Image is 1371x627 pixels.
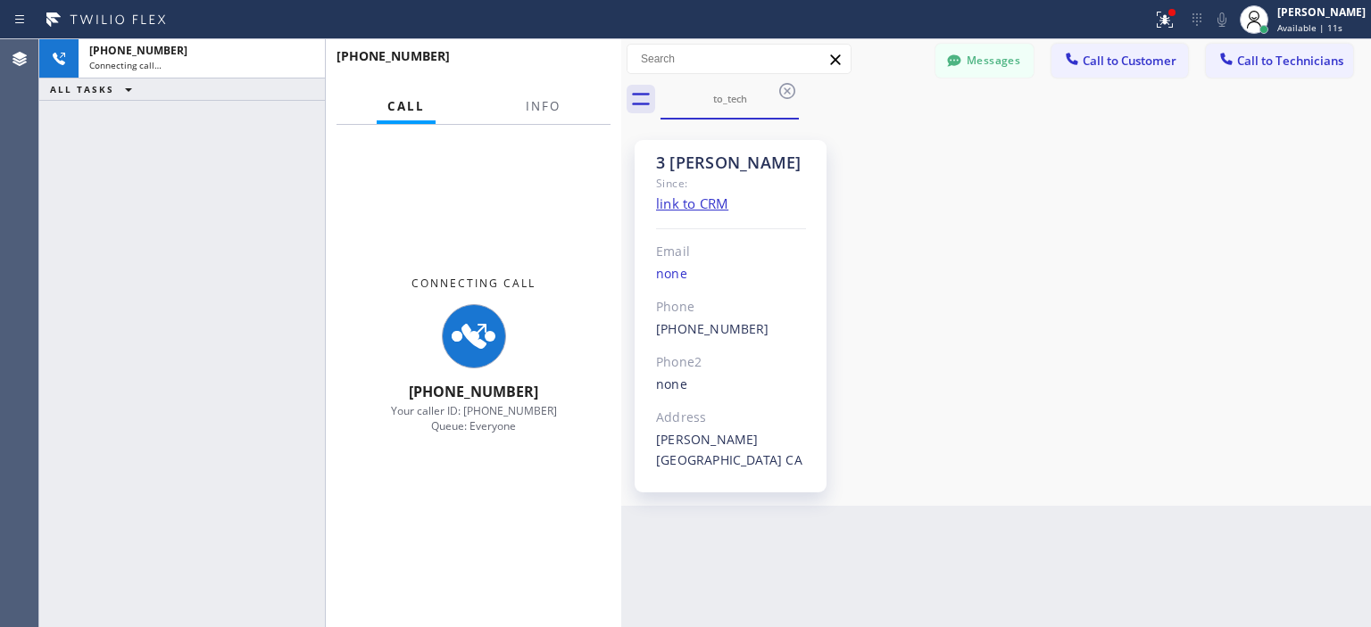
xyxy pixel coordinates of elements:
[656,297,806,318] div: Phone
[662,92,797,105] div: to_tech
[1209,7,1234,32] button: Mute
[89,43,187,58] span: [PHONE_NUMBER]
[656,194,728,212] a: link to CRM
[627,45,851,73] input: Search
[656,430,806,471] div: [PERSON_NAME][GEOGRAPHIC_DATA] CA
[391,403,557,433] span: Your caller ID: [PHONE_NUMBER] Queue: Everyone
[656,264,806,285] div: none
[515,89,571,124] button: Info
[1277,4,1366,20] div: [PERSON_NAME]
[1051,44,1188,78] button: Call to Customer
[656,242,806,262] div: Email
[656,375,806,395] div: none
[1277,21,1342,34] span: Available | 11s
[1083,53,1176,69] span: Call to Customer
[656,320,769,337] a: [PHONE_NUMBER]
[1206,44,1353,78] button: Call to Technicians
[387,98,425,114] span: Call
[1237,53,1343,69] span: Call to Technicians
[409,382,538,401] span: [PHONE_NUMBER]
[526,98,561,114] span: Info
[656,173,806,194] div: Since:
[935,44,1034,78] button: Messages
[337,47,450,64] span: [PHONE_NUMBER]
[377,89,436,124] button: Call
[411,276,536,291] span: Connecting Call
[50,83,114,95] span: ALL TASKS
[656,352,806,373] div: Phone2
[39,78,150,100] button: ALL TASKS
[656,408,806,428] div: Address
[656,153,806,173] div: 3 [PERSON_NAME]
[89,59,162,71] span: Connecting call…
